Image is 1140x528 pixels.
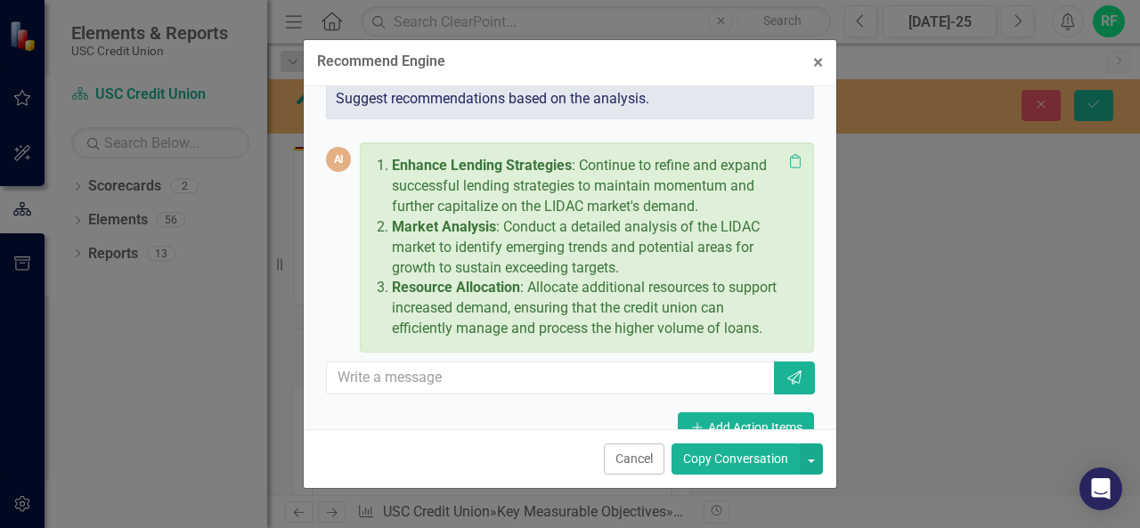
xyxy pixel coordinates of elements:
[326,79,814,119] div: Suggest recommendations based on the analysis.
[392,279,520,296] strong: Resource Allocation
[392,218,496,235] strong: Market Analysis
[392,156,782,217] p: : Continue to refine and expand successful lending strategies to maintain momentum and further ca...
[604,443,664,475] button: Cancel
[326,147,351,172] div: AI
[1079,467,1122,510] div: Open Intercom Messenger
[678,412,814,443] button: Add Action Items
[672,443,800,475] button: Copy Conversation
[392,217,782,279] p: : Conduct a detailed analysis of the LIDAC market to identify emerging trends and potential areas...
[813,52,823,73] span: ×
[326,361,776,394] input: Write a message
[392,278,782,339] p: : Allocate additional resources to support increased demand, ensuring that the credit union can e...
[317,53,445,69] div: Recommend Engine
[392,157,572,174] strong: Enhance Lending Strategies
